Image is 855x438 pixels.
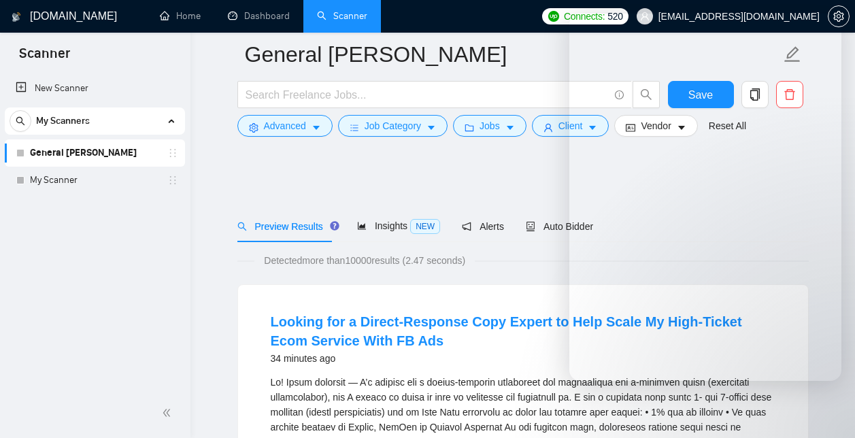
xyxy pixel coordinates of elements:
[350,122,359,133] span: bars
[254,253,475,268] span: Detected more than 10000 results (2.47 seconds)
[453,115,526,137] button: folderJobscaret-down
[505,122,515,133] span: caret-down
[558,118,583,133] span: Client
[329,220,341,232] div: Tooltip anchor
[8,44,81,72] span: Scanner
[249,122,258,133] span: setting
[462,221,504,232] span: Alerts
[228,10,290,22] a: dashboardDashboard
[828,5,850,27] button: setting
[30,167,159,194] a: My Scanner
[532,115,609,137] button: userClientcaret-down
[5,107,185,194] li: My Scanners
[569,14,841,381] iframe: Intercom live chat
[237,221,335,232] span: Preview Results
[357,220,440,231] span: Insights
[828,11,849,22] span: setting
[16,75,174,102] a: New Scanner
[426,122,436,133] span: caret-down
[271,314,742,348] a: Looking for a Direct-Response Copy Expert to Help Scale My High-Ticket Ecom Service With FB Ads
[10,110,31,132] button: search
[543,122,553,133] span: user
[828,11,850,22] a: setting
[640,12,650,21] span: user
[167,175,178,186] span: holder
[5,75,185,102] li: New Scanner
[410,219,440,234] span: NEW
[480,118,500,133] span: Jobs
[10,116,31,126] span: search
[338,115,448,137] button: barsJob Categorycaret-down
[237,222,247,231] span: search
[312,122,321,133] span: caret-down
[548,11,559,22] img: upwork-logo.png
[245,37,781,71] input: Scanner name...
[607,9,622,24] span: 520
[237,115,333,137] button: settingAdvancedcaret-down
[809,392,841,424] iframe: Intercom live chat
[30,139,159,167] a: General [PERSON_NAME]
[264,118,306,133] span: Advanced
[462,222,471,231] span: notification
[564,9,605,24] span: Connects:
[162,406,175,420] span: double-left
[160,10,201,22] a: homeHome
[246,86,609,103] input: Search Freelance Jobs...
[526,222,535,231] span: robot
[317,10,367,22] a: searchScanner
[36,107,90,135] span: My Scanners
[465,122,474,133] span: folder
[167,148,178,158] span: holder
[271,350,775,367] div: 34 minutes ago
[357,221,367,231] span: area-chart
[365,118,421,133] span: Job Category
[526,221,593,232] span: Auto Bidder
[12,6,21,28] img: logo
